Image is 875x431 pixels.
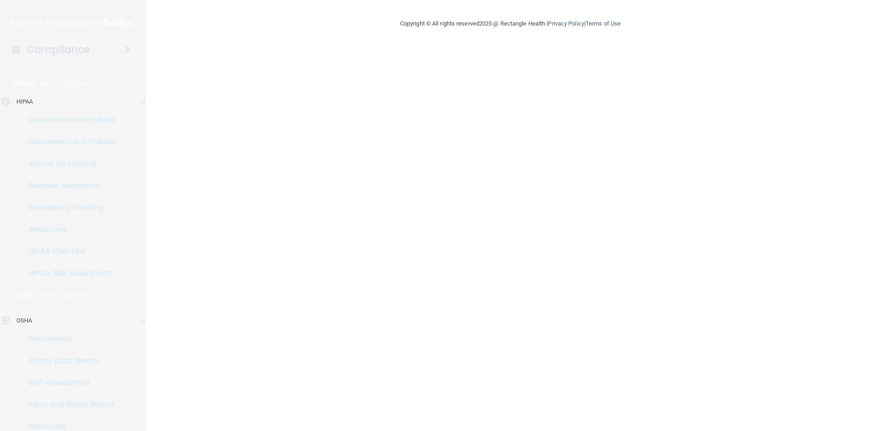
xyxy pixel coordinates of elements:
[6,181,130,190] p: Business Associates
[6,159,130,168] p: Report an Incident
[6,115,130,125] p: Documents and Policies
[548,20,584,27] a: Privacy Policy
[6,378,130,387] p: Self-Assessment
[6,269,130,278] p: HIPAA Risk Assessment
[11,14,135,32] img: PMB logo
[16,96,33,107] p: HIPAA
[16,315,32,326] p: OSHA
[6,356,130,365] p: Safety Data Sheets
[27,43,90,56] h4: Compliance
[6,334,130,343] p: Documents
[6,137,130,146] p: Documents and Policies
[12,78,36,89] p: HIPAA
[6,247,130,256] p: HIPAA Checklist
[6,422,130,431] p: Resources
[6,225,130,234] p: Resources
[40,290,88,301] p: Learn More!
[6,400,130,409] p: Injury and Illness Report
[586,20,621,27] a: Terms of Use
[40,78,88,89] p: Learn More!
[344,9,677,38] div: Copyright © All rights reserved 2025 @ Rectangle Health | |
[6,203,130,212] p: Emergency Planning
[12,290,35,301] p: OSHA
